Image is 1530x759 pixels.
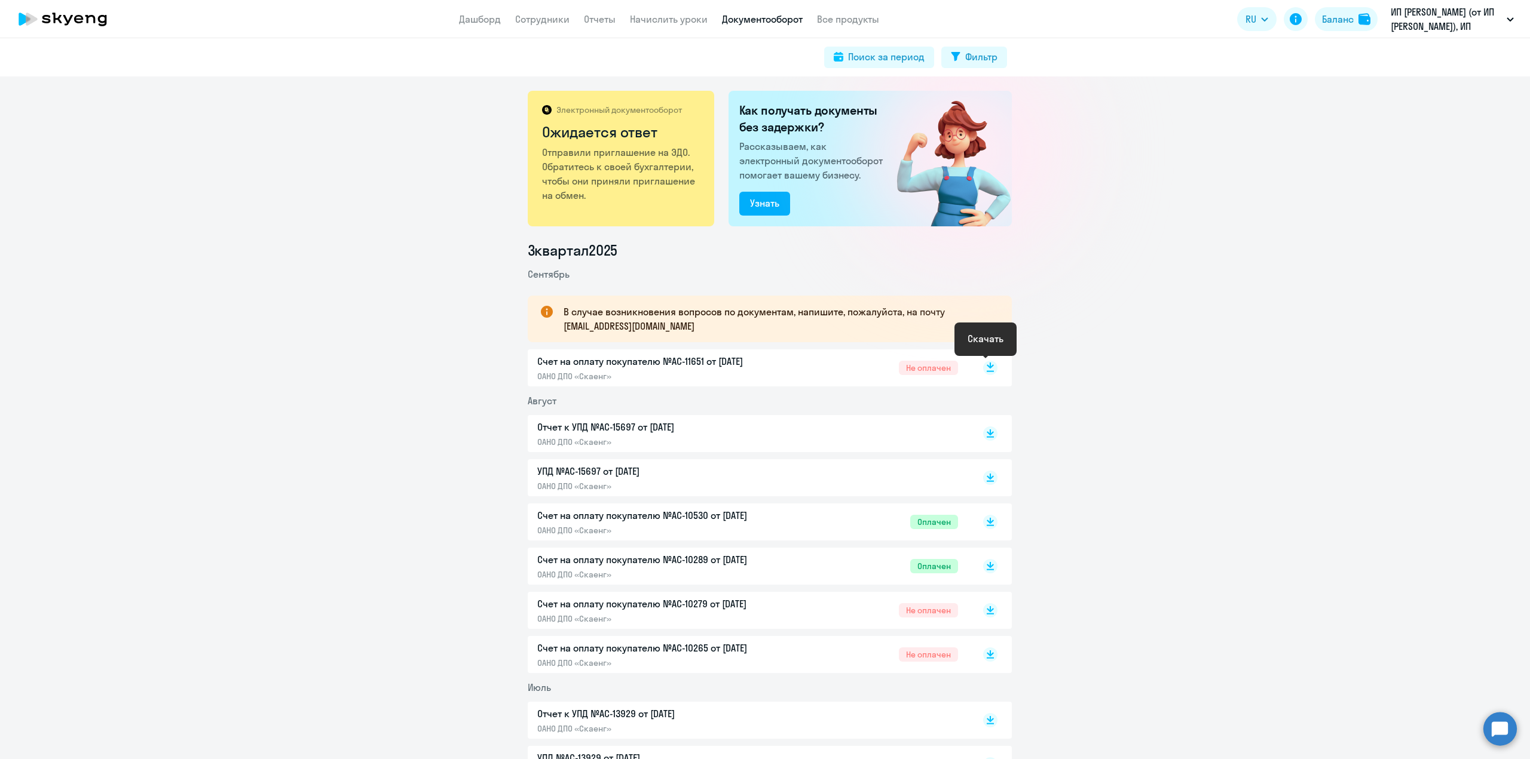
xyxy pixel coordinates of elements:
p: Рассказываем, как электронный документооборот помогает вашему бизнесу. [739,139,888,182]
div: Баланс [1322,12,1354,26]
p: ОАНО ДПО «Скаенг» [537,613,788,624]
a: Все продукты [817,13,879,25]
p: ОАНО ДПО «Скаенг» [537,371,788,382]
p: Счет на оплату покупателю №AC-10265 от [DATE] [537,641,788,655]
button: Узнать [739,192,790,216]
button: Балансbalance [1315,7,1378,31]
a: Счет на оплату покупателю №AC-10289 от [DATE]ОАНО ДПО «Скаенг»Оплачен [537,552,958,580]
span: Не оплачен [899,361,958,375]
span: Июль [528,681,551,693]
span: Не оплачен [899,647,958,662]
p: Счет на оплату покупателю №AC-10289 от [DATE] [537,552,788,567]
a: Счет на оплату покупателю №AC-10530 от [DATE]ОАНО ДПО «Скаенг»Оплачен [537,508,958,536]
a: Отчет к УПД №AC-15697 от [DATE]ОАНО ДПО «Скаенг» [537,420,958,447]
div: Узнать [750,196,779,210]
p: Отправили приглашение на ЭДО. Обратитесь к своей бухгалтерии, чтобы они приняли приглашение на об... [542,145,702,202]
p: Отчет к УПД №AC-13929 от [DATE] [537,706,788,721]
a: Счет на оплату покупателю №AC-10265 от [DATE]ОАНО ДПО «Скаенг»Не оплачен [537,641,958,668]
a: УПД №AC-15697 от [DATE]ОАНО ДПО «Скаенг» [537,464,958,491]
h2: Как получать документы без задержки? [739,102,888,136]
p: ОАНО ДПО «Скаенг» [537,525,788,536]
button: Фильтр [941,47,1007,68]
p: ОАНО ДПО «Скаенг» [537,569,788,580]
div: Скачать [968,331,1003,346]
p: В случае возникновения вопросов по документам, напишите, пожалуйста, на почту [EMAIL_ADDRESS][DOM... [564,305,990,333]
p: ОАНО ДПО «Скаенг» [537,481,788,491]
p: Электронный документооборот [556,105,682,115]
p: Счет на оплату покупателю №AC-11651 от [DATE] [537,354,788,368]
span: Август [528,395,556,407]
span: Оплачен [910,515,958,529]
a: Начислить уроки [630,13,708,25]
h2: Ожидается ответ [542,122,702,142]
button: ИП [PERSON_NAME] (от ИП [PERSON_NAME]), ИП [PERSON_NAME] [1385,5,1520,33]
a: Сотрудники [515,13,570,25]
img: balance [1358,13,1370,25]
a: Документооборот [722,13,803,25]
a: Отчет к УПД №AC-13929 от [DATE]ОАНО ДПО «Скаенг» [537,706,958,734]
p: ОАНО ДПО «Скаенг» [537,437,788,447]
span: Оплачен [910,559,958,573]
p: ОАНО ДПО «Скаенг» [537,657,788,668]
p: УПД №AC-15697 от [DATE] [537,464,788,478]
button: RU [1237,7,1277,31]
span: Не оплачен [899,603,958,617]
li: 3 квартал 2025 [528,241,1012,260]
div: Фильтр [965,50,997,64]
span: RU [1246,12,1256,26]
a: Счет на оплату покупателю №AC-10279 от [DATE]ОАНО ДПО «Скаенг»Не оплачен [537,597,958,624]
button: Поиск за период [824,47,934,68]
a: Отчеты [584,13,616,25]
p: ОАНО ДПО «Скаенг» [537,723,788,734]
span: Сентябрь [528,268,570,280]
p: Счет на оплату покупателю №AC-10530 от [DATE] [537,508,788,523]
div: Поиск за период [848,50,925,64]
p: Отчет к УПД №AC-15697 от [DATE] [537,420,788,434]
p: ИП [PERSON_NAME] (от ИП [PERSON_NAME]), ИП [PERSON_NAME] [1391,5,1502,33]
a: Счет на оплату покупателю №AC-11651 от [DATE]ОАНО ДПО «Скаенг»Не оплачен [537,354,958,382]
img: waiting_for_response [877,91,1012,226]
p: Счет на оплату покупателю №AC-10279 от [DATE] [537,597,788,611]
a: Дашборд [459,13,501,25]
